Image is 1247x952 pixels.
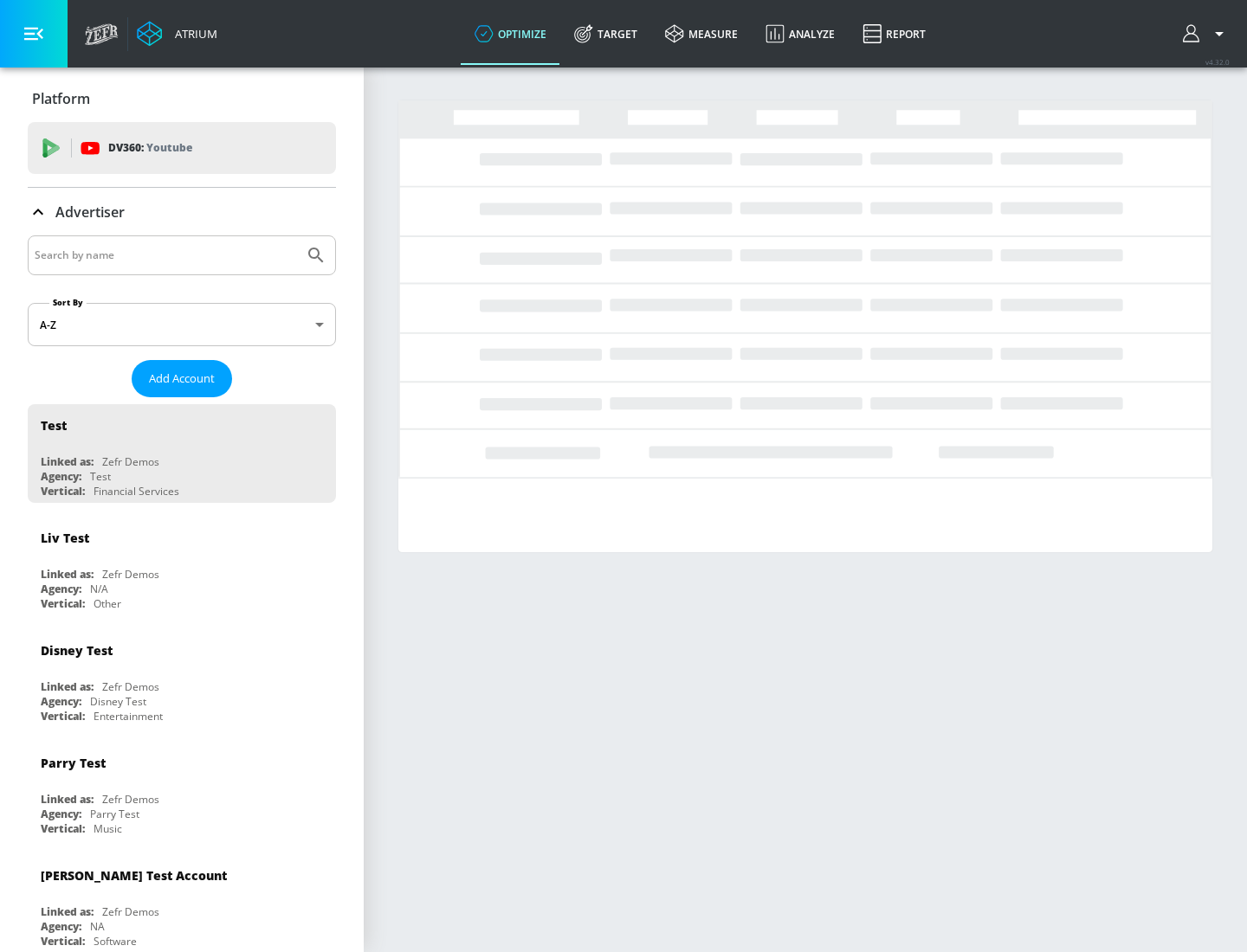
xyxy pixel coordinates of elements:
[102,792,159,807] div: Zefr Demos
[32,89,90,108] p: Platform
[90,582,108,596] div: N/A
[41,694,81,709] div: Agency:
[28,303,336,346] div: A-Z
[41,582,81,596] div: Agency:
[849,3,940,65] a: Report
[90,807,139,821] div: Parry Test
[28,404,336,503] div: TestLinked as:Zefr DemosAgency:TestVertical:Financial Services
[94,484,179,499] div: Financial Services
[41,530,89,546] div: Liv Test
[1205,57,1230,67] span: v 4.32.0
[41,755,106,771] div: Parry Test
[90,469,111,484] div: Test
[560,3,651,65] a: Target
[102,904,159,919] div: Zefr Demos
[41,919,81,934] div: Agency:
[102,679,159,694] div: Zefr Demos
[90,919,105,934] div: NA
[41,709,85,724] div: Vertical:
[28,517,336,615] div: Liv TestLinked as:Zefr DemosAgency:N/AVertical:Other
[41,904,94,919] div: Linked as:
[41,807,81,821] div: Agency:
[41,484,85,499] div: Vertical:
[94,709,163,724] div: Entertainment
[94,821,122,836] div: Music
[41,567,94,582] div: Linked as:
[49,297,87,308] label: Sort By
[41,679,94,694] div: Linked as:
[41,821,85,836] div: Vertical:
[149,369,215,389] span: Add Account
[651,3,752,65] a: measure
[35,244,297,267] input: Search by name
[41,934,85,949] div: Vertical:
[461,3,560,65] a: optimize
[28,188,336,236] div: Advertiser
[108,138,192,158] p: DV360:
[41,454,94,469] div: Linked as:
[752,3,849,65] a: Analyze
[28,742,336,840] div: Parry TestLinked as:Zefr DemosAgency:Parry TestVertical:Music
[132,360,232,397] button: Add Account
[146,138,192,157] p: Youtube
[41,642,113,659] div: Disney Test
[102,454,159,469] div: Zefr Demos
[28,122,336,174] div: DV360: Youtube
[41,867,227,884] div: [PERSON_NAME] Test Account
[28,74,336,123] div: Platform
[41,469,81,484] div: Agency:
[168,26,217,42] div: Atrium
[55,203,125,222] p: Advertiser
[102,567,159,582] div: Zefr Demos
[41,792,94,807] div: Linked as:
[90,694,146,709] div: Disney Test
[28,629,336,728] div: Disney TestLinked as:Zefr DemosAgency:Disney TestVertical:Entertainment
[94,596,121,611] div: Other
[41,596,85,611] div: Vertical:
[41,417,67,434] div: Test
[137,21,217,47] a: Atrium
[94,934,137,949] div: Software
